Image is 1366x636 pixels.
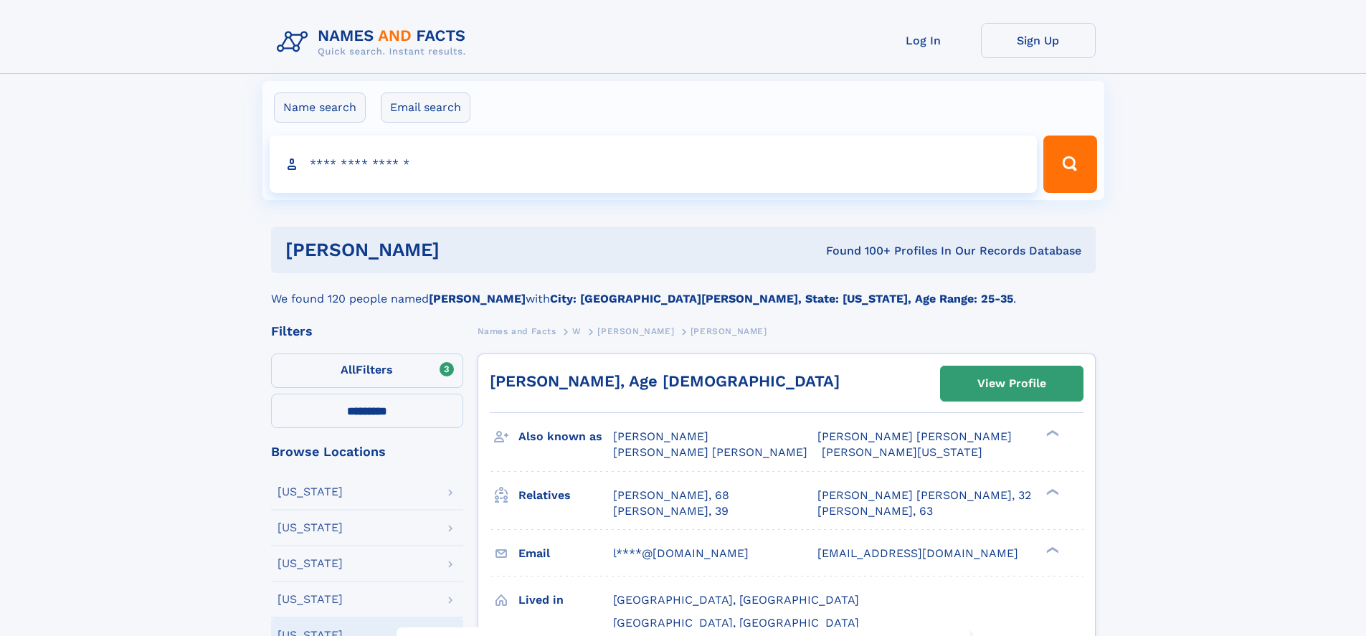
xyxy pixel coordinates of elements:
div: [US_STATE] [278,558,343,569]
span: [GEOGRAPHIC_DATA], [GEOGRAPHIC_DATA] [613,616,859,630]
span: [PERSON_NAME] [PERSON_NAME] [817,429,1012,443]
div: [US_STATE] [278,486,343,498]
a: [PERSON_NAME] [PERSON_NAME], 32 [817,488,1031,503]
div: Filters [271,325,463,338]
span: [GEOGRAPHIC_DATA], [GEOGRAPHIC_DATA] [613,593,859,607]
span: [EMAIL_ADDRESS][DOMAIN_NAME] [817,546,1018,560]
div: ❯ [1043,429,1060,438]
h3: Relatives [518,483,613,508]
a: [PERSON_NAME], 68 [613,488,729,503]
span: [PERSON_NAME] [597,326,674,336]
span: [PERSON_NAME] [613,429,708,443]
div: We found 120 people named with . [271,273,1096,308]
a: [PERSON_NAME], 63 [817,503,933,519]
a: [PERSON_NAME], Age [DEMOGRAPHIC_DATA] [490,372,840,390]
div: Found 100+ Profiles In Our Records Database [632,243,1081,259]
div: Browse Locations [271,445,463,458]
h3: Lived in [518,588,613,612]
input: search input [270,136,1038,193]
a: View Profile [941,366,1083,401]
span: [PERSON_NAME] [PERSON_NAME] [613,445,807,459]
a: Sign Up [981,23,1096,58]
a: W [572,322,582,340]
label: Email search [381,92,470,123]
h3: Email [518,541,613,566]
b: City: [GEOGRAPHIC_DATA][PERSON_NAME], State: [US_STATE], Age Range: 25-35 [550,292,1013,305]
h1: [PERSON_NAME] [285,241,633,259]
span: [PERSON_NAME] [691,326,767,336]
div: ❯ [1043,545,1060,554]
div: ❯ [1043,487,1060,496]
label: Name search [274,92,366,123]
div: View Profile [977,367,1046,400]
a: Log In [866,23,981,58]
h3: Also known as [518,424,613,449]
span: W [572,326,582,336]
a: [PERSON_NAME] [597,322,674,340]
a: Names and Facts [478,322,556,340]
label: Filters [271,353,463,388]
div: [US_STATE] [278,522,343,533]
img: Logo Names and Facts [271,23,478,62]
b: [PERSON_NAME] [429,292,526,305]
span: All [341,363,356,376]
button: Search Button [1043,136,1096,193]
span: [PERSON_NAME][US_STATE] [822,445,982,459]
a: [PERSON_NAME], 39 [613,503,729,519]
div: [US_STATE] [278,594,343,605]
